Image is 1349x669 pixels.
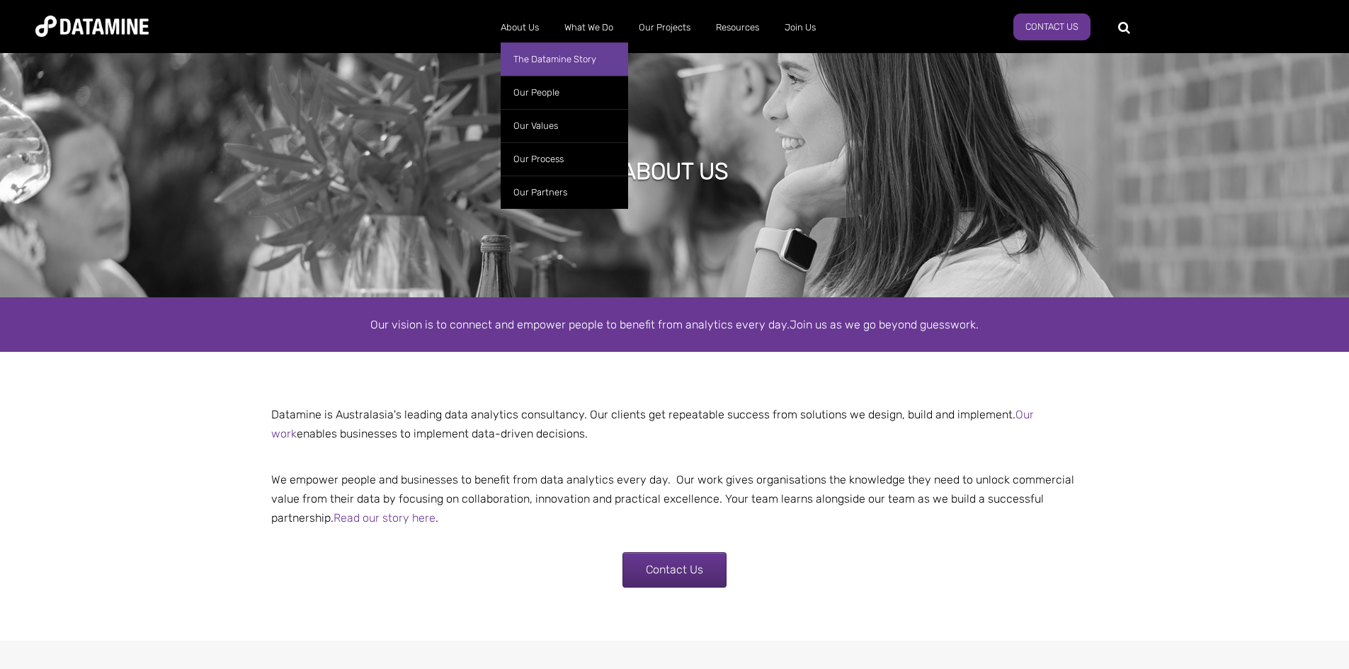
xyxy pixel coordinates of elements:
a: The Datamine Story [501,42,628,76]
span: Our vision is to connect and empower people to benefit from analytics every day. [370,318,790,331]
a: Our Values [501,109,628,142]
a: Our People [501,76,628,109]
p: Datamine is Australasia's leading data analytics consultancy. Our clients get repeatable success ... [261,405,1089,443]
a: Our Projects [626,9,703,46]
img: Datamine [35,16,149,37]
a: Our Partners [501,176,628,209]
a: What We Do [552,9,626,46]
a: Contact Us [622,552,727,588]
span: Contact Us [646,563,703,576]
a: About Us [488,9,552,46]
a: Our Process [501,142,628,176]
span: Join us as we go beyond guesswork. [790,318,979,331]
p: We empower people and businesses to benefit from data analytics every day. Our work gives organis... [261,451,1089,528]
a: Join Us [772,9,829,46]
a: Resources [703,9,772,46]
a: Read our story here [334,511,436,525]
a: Contact Us [1013,13,1091,40]
h1: ABOUT US [621,156,729,187]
